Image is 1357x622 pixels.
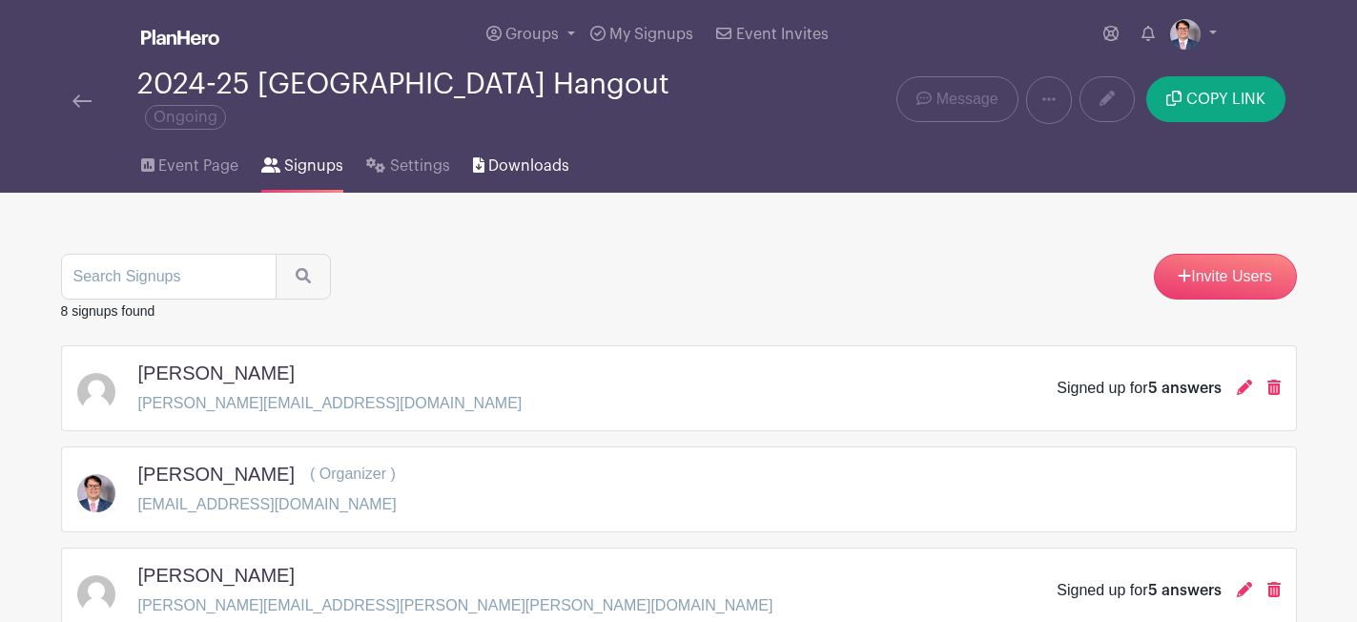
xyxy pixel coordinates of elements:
[936,88,998,111] span: Message
[488,155,569,177] span: Downloads
[1057,579,1221,602] div: Signed up for
[72,94,92,108] img: back-arrow-29a5d9b10d5bd6ae65dc969a981735edf675c4d7a1fe02e03b50dbd4ba3cdb55.svg
[1154,254,1297,300] a: Invite Users
[61,254,277,300] input: Search Signups
[138,564,295,587] h5: [PERSON_NAME]
[736,27,829,42] span: Event Invites
[138,493,397,516] p: [EMAIL_ADDRESS][DOMAIN_NAME]
[158,155,238,177] span: Event Page
[141,30,219,45] img: logo_white-6c42ec7e38ccf1d336a20a19083b03d10ae64f83f12c07503d8b9e83406b4c7d.svg
[390,155,450,177] span: Settings
[473,132,569,193] a: Downloads
[505,27,559,42] span: Groups
[310,466,396,482] span: ( Organizer )
[1148,381,1222,396] span: 5 answers
[1170,19,1201,50] img: T.%20Moore%20Headshot%202024.jpg
[896,76,1018,122] a: Message
[138,594,773,617] p: [PERSON_NAME][EMAIL_ADDRESS][PERSON_NAME][PERSON_NAME][DOMAIN_NAME]
[138,362,295,384] h5: [PERSON_NAME]
[145,105,226,130] span: Ongoing
[366,132,449,193] a: Settings
[261,132,343,193] a: Signups
[284,155,343,177] span: Signups
[138,392,523,415] p: [PERSON_NAME][EMAIL_ADDRESS][DOMAIN_NAME]
[1148,583,1222,598] span: 5 answers
[77,474,115,512] img: T.%20Moore%20Headshot%202024.jpg
[1057,377,1221,400] div: Signed up for
[1186,92,1265,107] span: COPY LINK
[1146,76,1285,122] button: COPY LINK
[77,575,115,613] img: default-ce2991bfa6775e67f084385cd625a349d9dcbb7a52a09fb2fda1e96e2d18dcdb.png
[138,463,295,486] h5: [PERSON_NAME]
[609,27,693,42] span: My Signups
[77,373,115,411] img: default-ce2991bfa6775e67f084385cd625a349d9dcbb7a52a09fb2fda1e96e2d18dcdb.png
[141,132,238,193] a: Event Page
[61,303,155,319] small: 8 signups found
[137,69,755,132] div: 2024-25 [GEOGRAPHIC_DATA] Hangout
